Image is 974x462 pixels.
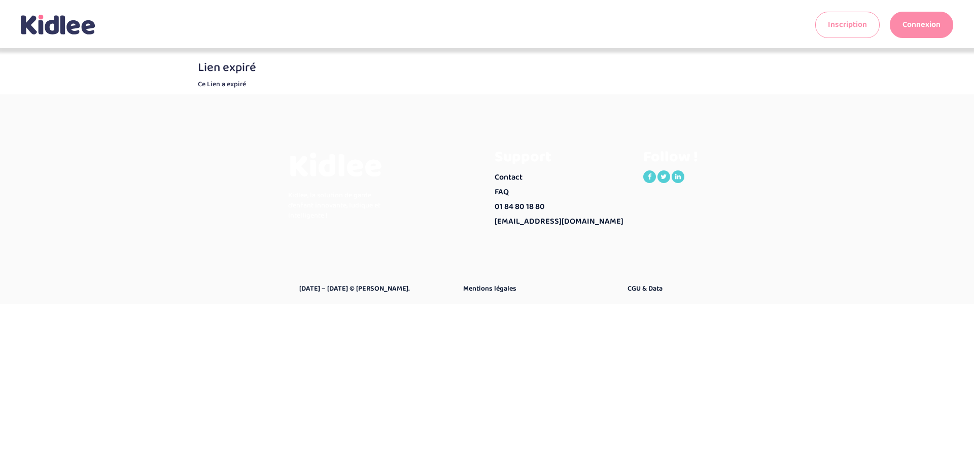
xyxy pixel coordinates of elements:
[495,170,628,185] a: Contact
[288,190,390,221] p: Kidlee, la solution de garde d’enfant innovante, ludique et intelligente !
[299,283,448,294] a: [DATE] – [DATE] © [PERSON_NAME].
[643,149,777,165] h3: Follow !
[198,61,776,74] h3: Lien expiré
[628,283,776,294] a: CGU & Data
[495,215,628,229] a: [EMAIL_ADDRESS][DOMAIN_NAME]
[815,12,880,38] a: Inscription
[198,79,776,89] p: Ce Lien a expiré
[495,200,628,215] a: 01 84 80 18 80
[463,283,612,294] a: Mentions légales
[890,12,953,38] a: Connexion
[288,149,390,185] h3: Kidlee
[495,149,628,165] h3: Support
[495,185,628,200] a: FAQ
